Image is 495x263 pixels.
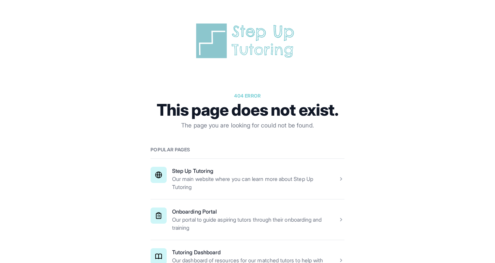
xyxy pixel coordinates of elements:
a: Tutoring Dashboard [172,249,221,256]
img: Step Up Tutoring horizontal logo [194,22,301,60]
h2: Popular pages [151,146,344,153]
h1: This page does not exist. [151,102,344,118]
a: Onboarding Portal [172,208,217,215]
p: The page you are looking for could not be found. [151,121,344,130]
a: Step Up Tutoring [172,167,213,174]
p: 404 error [151,92,344,99]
